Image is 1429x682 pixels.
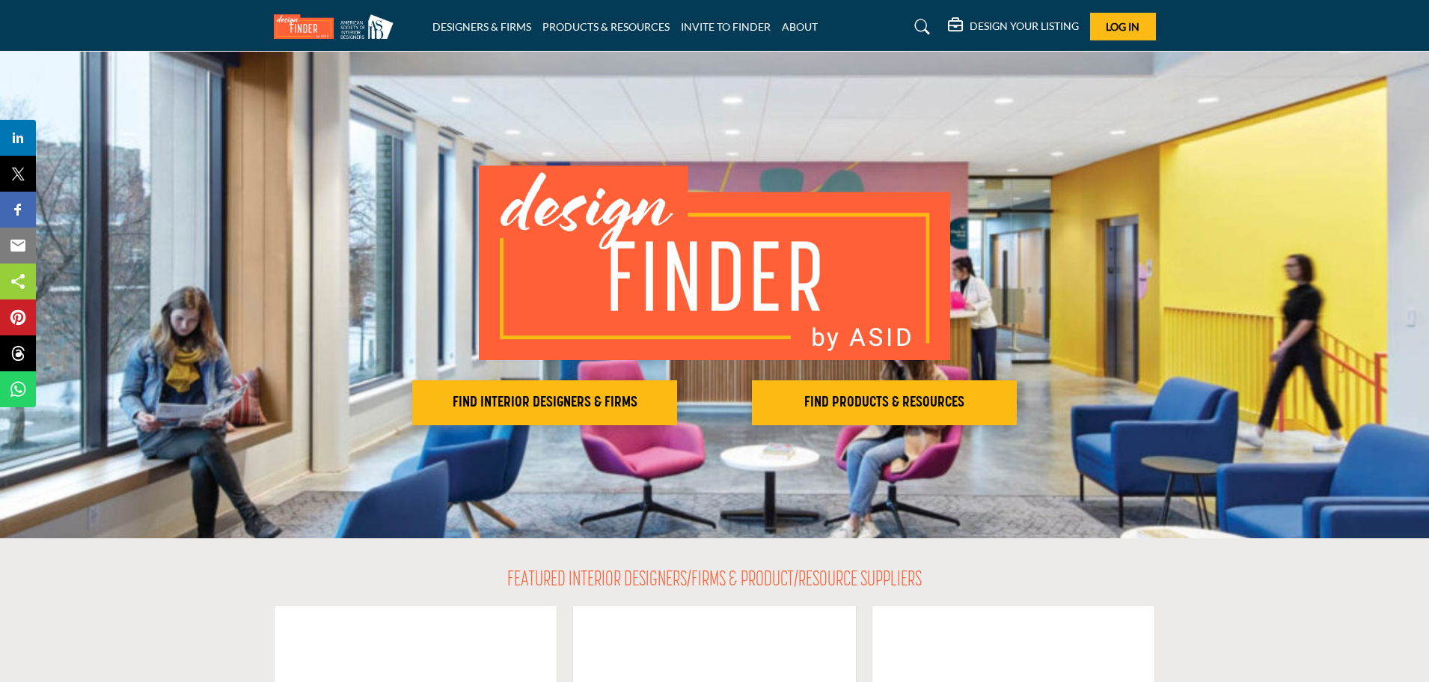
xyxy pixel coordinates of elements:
[681,20,771,33] a: INVITE TO FINDER
[412,380,677,425] button: FIND INTERIOR DESIGNERS & FIRMS
[752,380,1017,425] button: FIND PRODUCTS & RESOURCES
[274,14,401,39] img: Site Logo
[432,20,531,33] a: DESIGNERS & FIRMS
[1106,20,1139,33] span: Log In
[507,568,922,594] h2: FEATURED INTERIOR DESIGNERS/FIRMS & PRODUCT/RESOURCE SUPPLIERS
[542,20,670,33] a: PRODUCTS & RESOURCES
[479,165,950,360] img: image
[756,394,1012,412] h2: FIND PRODUCTS & RESOURCES
[782,20,818,33] a: ABOUT
[948,18,1079,36] div: DESIGN YOUR LISTING
[900,15,940,39] a: Search
[970,19,1079,33] h5: DESIGN YOUR LISTING
[417,394,673,412] h2: FIND INTERIOR DESIGNERS & FIRMS
[1090,13,1156,40] button: Log In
